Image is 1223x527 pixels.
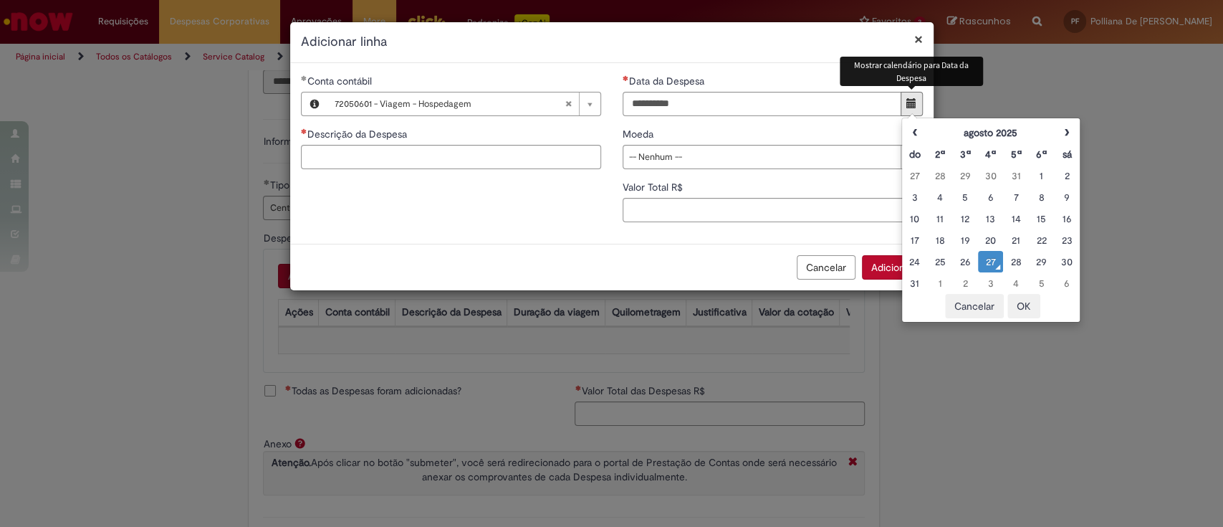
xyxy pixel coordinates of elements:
[1057,212,1075,226] div: 16 August 2025 Saturday
[906,276,924,290] div: 31 August 2025 Sunday
[623,128,656,141] span: Moeda
[901,92,923,116] button: Mostrar calendário para Data da Despesa
[1007,294,1040,318] button: OK
[982,190,999,204] div: 06 August 2025 Wednesday
[629,75,707,87] span: Data da Despesa
[978,143,1003,165] th: Quarta-feira
[956,212,974,226] div: 12 August 2025 Tuesday
[956,168,974,183] div: 29 July 2025 Tuesday
[902,122,927,143] th: Mês anterior
[956,255,974,269] div: 26 August 2025 Tuesday
[902,143,927,165] th: Domingo
[906,233,924,247] div: 17 August 2025 Sunday
[1057,190,1075,204] div: 09 August 2025 Saturday
[1007,190,1025,204] div: 07 August 2025 Thursday
[945,294,1004,318] button: Cancelar
[1032,255,1050,269] div: 29 August 2025 Friday
[906,190,924,204] div: 03 August 2025 Sunday
[335,92,565,115] span: 72050601 - Viagem - Hospedagem
[931,276,949,290] div: 01 September 2025 Monday
[1003,143,1028,165] th: Quinta-feira
[1007,255,1025,269] div: 28 August 2025 Thursday
[862,255,923,280] button: Adicionar
[927,143,952,165] th: Segunda-feira
[931,255,949,269] div: 25 August 2025 Monday
[301,128,307,134] span: Necessários
[307,75,375,87] span: Necessários - Conta contábil
[931,190,949,204] div: 04 August 2025 Monday
[906,212,924,226] div: 10 August 2025 Sunday
[927,122,1054,143] th: agosto 2025. Alternar mês
[956,276,974,290] div: 02 September 2025 Tuesday
[931,212,949,226] div: 11 August 2025 Monday
[557,92,579,115] abbr: Limpar campo Conta contábil
[840,57,983,85] div: Mostrar calendário para Data da Despesa
[1057,276,1075,290] div: 06 September 2025 Saturday
[623,181,686,194] span: Valor Total R$
[1029,143,1054,165] th: Sexta-feira
[956,190,974,204] div: 05 August 2025 Tuesday
[327,92,600,115] a: 72050601 - Viagem - HospedagemLimpar campo Conta contábil
[982,233,999,247] div: 20 August 2025 Wednesday
[1054,122,1079,143] th: Próximo mês
[931,233,949,247] div: 18 August 2025 Monday
[931,168,949,183] div: 28 July 2025 Monday
[906,255,924,269] div: 24 August 2025 Sunday
[956,233,974,247] div: 19 August 2025 Tuesday
[1007,168,1025,183] div: 31 July 2025 Thursday
[301,33,923,52] h2: Adicionar linha
[301,145,601,169] input: Descrição da Despesa
[1007,212,1025,226] div: 14 August 2025 Thursday
[1054,143,1079,165] th: Sábado
[1032,168,1050,183] div: 01 August 2025 Friday
[982,255,999,269] div: O seletor de data foi aberto.27 August 2025 Wednesday
[1057,233,1075,247] div: 23 August 2025 Saturday
[914,32,923,47] button: Fechar modal
[797,255,855,280] button: Cancelar
[301,75,307,81] span: Obrigatório Preenchido
[623,75,629,81] span: Necessários
[1057,255,1075,269] div: 30 August 2025 Saturday
[1032,276,1050,290] div: 05 September 2025 Friday
[623,92,901,116] input: Data da Despesa
[1007,276,1025,290] div: 04 September 2025 Thursday
[302,92,327,115] button: Conta contábil, Visualizar este registro 72050601 - Viagem - Hospedagem
[307,128,410,141] span: Descrição da Despesa
[982,212,999,226] div: 13 August 2025 Wednesday
[906,168,924,183] div: 27 July 2025 Sunday
[623,198,923,222] input: Valor Total R$
[1007,233,1025,247] div: 21 August 2025 Thursday
[982,168,999,183] div: 30 July 2025 Wednesday
[953,143,978,165] th: Terça-feira
[629,146,893,168] span: -- Nenhum --
[1057,168,1075,183] div: 02 August 2025 Saturday
[901,118,1080,323] div: Escolher data
[1032,233,1050,247] div: 22 August 2025 Friday
[1032,212,1050,226] div: 15 August 2025 Friday
[982,276,999,290] div: 03 September 2025 Wednesday
[1032,190,1050,204] div: 08 August 2025 Friday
